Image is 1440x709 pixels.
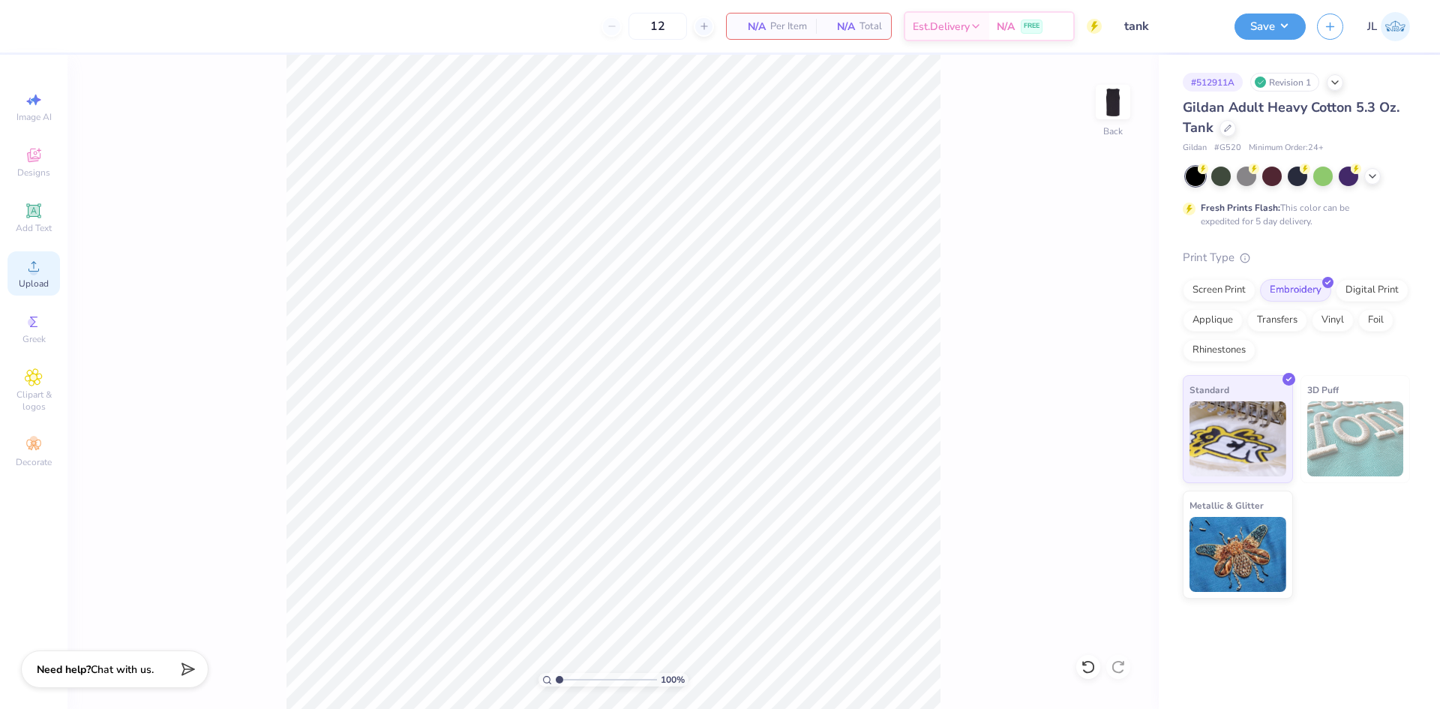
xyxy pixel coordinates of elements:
[661,673,685,686] span: 100 %
[1249,142,1324,155] span: Minimum Order: 24 +
[1250,73,1319,92] div: Revision 1
[22,333,46,345] span: Greek
[7,389,60,413] span: Clipart & logos
[1201,202,1280,214] strong: Fresh Prints Flash:
[736,19,766,35] span: N/A
[1201,201,1385,228] div: This color can be expedited for 5 day delivery.
[1367,18,1377,35] span: JL
[1307,401,1404,476] img: 3D Puff
[1103,125,1123,138] div: Back
[1214,142,1241,155] span: # G520
[1183,142,1207,155] span: Gildan
[91,662,154,677] span: Chat with us.
[37,662,91,677] strong: Need help?
[1260,279,1331,302] div: Embroidery
[1183,279,1255,302] div: Screen Print
[1183,73,1243,92] div: # 512911A
[16,222,52,234] span: Add Text
[1234,14,1306,40] button: Save
[19,278,49,290] span: Upload
[1189,401,1286,476] img: Standard
[825,19,855,35] span: N/A
[1358,309,1393,332] div: Foil
[913,19,970,35] span: Est. Delivery
[1336,279,1408,302] div: Digital Print
[1189,517,1286,592] img: Metallic & Glitter
[770,19,807,35] span: Per Item
[1307,382,1339,398] span: 3D Puff
[1381,12,1410,41] img: Jairo Laqui
[1312,309,1354,332] div: Vinyl
[1183,98,1399,137] span: Gildan Adult Heavy Cotton 5.3 Oz. Tank
[1247,309,1307,332] div: Transfers
[1113,11,1223,41] input: Untitled Design
[628,13,687,40] input: – –
[1098,87,1128,117] img: Back
[16,111,52,123] span: Image AI
[1189,382,1229,398] span: Standard
[997,19,1015,35] span: N/A
[17,167,50,179] span: Designs
[859,19,882,35] span: Total
[1189,497,1264,513] span: Metallic & Glitter
[1183,339,1255,362] div: Rhinestones
[1183,249,1410,266] div: Print Type
[16,456,52,468] span: Decorate
[1367,12,1410,41] a: JL
[1183,309,1243,332] div: Applique
[1024,21,1039,32] span: FREE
